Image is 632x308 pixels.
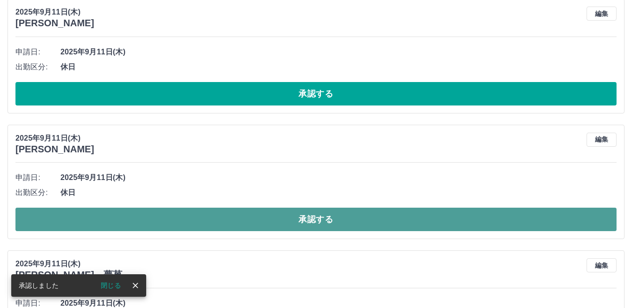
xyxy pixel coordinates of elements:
[15,172,60,183] span: 申請日:
[128,278,142,293] button: close
[15,133,94,144] p: 2025年9月11日(木)
[60,61,617,73] span: 休日
[15,7,94,18] p: 2025年9月11日(木)
[15,82,617,105] button: 承認する
[587,258,617,272] button: 編集
[15,270,122,280] h3: [PERSON_NAME] 夢菓
[60,46,617,58] span: 2025年9月11日(木)
[19,277,59,294] div: 承認しました
[587,133,617,147] button: 編集
[15,61,60,73] span: 出勤区分:
[15,144,94,155] h3: [PERSON_NAME]
[93,278,128,293] button: 閉じる
[15,46,60,58] span: 申請日:
[60,172,617,183] span: 2025年9月11日(木)
[15,208,617,231] button: 承認する
[15,258,122,270] p: 2025年9月11日(木)
[15,18,94,29] h3: [PERSON_NAME]
[587,7,617,21] button: 編集
[15,187,60,198] span: 出勤区分:
[60,187,617,198] span: 休日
